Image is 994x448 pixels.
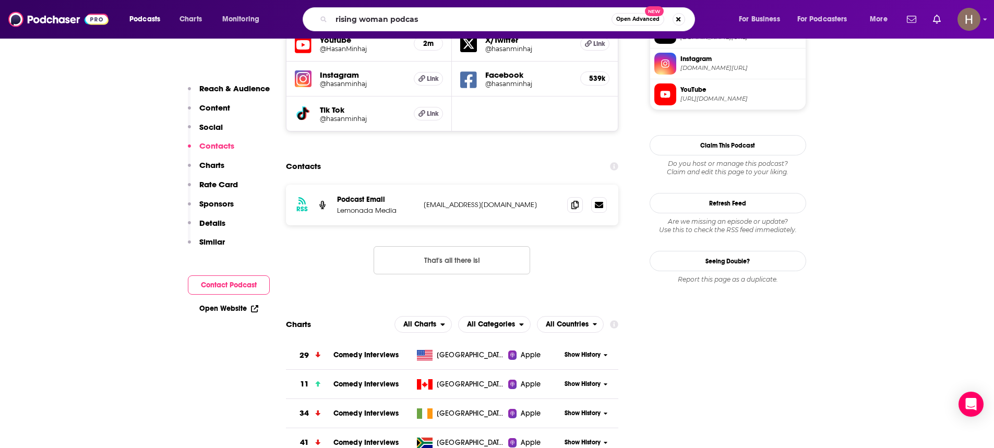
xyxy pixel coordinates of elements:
[537,316,604,333] button: open menu
[680,95,801,103] span: https://www.youtube.com/@HasanMinhaj
[414,72,443,86] a: Link
[458,316,531,333] button: open menu
[199,179,238,189] p: Rate Card
[296,205,308,213] h3: RSS
[508,379,561,390] a: Apple
[732,11,793,28] button: open menu
[650,217,806,234] div: Are we missing an episode or update? Use this to check the RSS feed immediately.
[680,85,801,94] span: YouTube
[199,304,258,313] a: Open Website
[423,39,434,48] h5: 2m
[374,246,530,274] button: Nothing here.
[394,316,452,333] h2: Platforms
[580,37,609,51] a: Link
[654,53,801,75] a: Instagram[DOMAIN_NAME][URL]
[337,206,415,215] p: Lemonada Media
[739,12,780,27] span: For Business
[295,70,312,87] img: iconImage
[561,380,611,389] button: Show History
[565,350,601,359] span: Show History
[188,141,234,160] button: Contacts
[333,409,399,418] a: Comedy Interviews
[188,275,270,295] button: Contact Podcast
[320,115,406,123] a: @hasanminhaj
[8,9,109,29] img: Podchaser - Follow, Share and Rate Podcasts
[179,12,202,27] span: Charts
[333,438,399,447] a: Comedy Interviews
[959,392,984,417] div: Open Intercom Messenger
[929,10,945,28] a: Show notifications dropdown
[957,8,980,31] img: User Profile
[485,35,572,45] h5: X/Twitter
[458,316,531,333] h2: Categories
[485,45,572,53] a: @hasanminhaj
[546,321,589,328] span: All Countries
[300,407,309,419] h3: 34
[199,103,230,113] p: Content
[215,11,273,28] button: open menu
[561,438,611,447] button: Show History
[333,350,399,359] a: Comedy Interviews
[424,200,559,209] p: [EMAIL_ADDRESS][DOMAIN_NAME]
[320,45,406,53] a: @HasanMinhaj
[129,12,160,27] span: Podcasts
[521,350,541,360] span: Apple
[413,379,508,390] a: [GEOGRAPHIC_DATA]
[680,64,801,72] span: instagram.com/hasanminhaj
[333,380,399,389] a: Comedy Interviews
[300,378,309,390] h3: 11
[188,122,223,141] button: Social
[957,8,980,31] button: Show profile menu
[188,179,238,199] button: Rate Card
[650,251,806,271] a: Seeing Double?
[286,341,333,370] a: 29
[320,80,406,88] h5: @hasanminhaj
[188,218,225,237] button: Details
[331,11,612,28] input: Search podcasts, credits, & more...
[403,321,436,328] span: All Charts
[437,350,505,360] span: United States
[199,141,234,151] p: Contacts
[650,135,806,155] button: Claim This Podcast
[394,316,452,333] button: open menu
[173,11,208,28] a: Charts
[222,12,259,27] span: Monitoring
[199,160,224,170] p: Charts
[286,156,321,176] h2: Contacts
[437,379,505,390] span: Canada
[437,408,505,419] span: Ireland
[199,83,270,93] p: Reach & Audience
[870,12,888,27] span: More
[863,11,901,28] button: open menu
[320,70,406,80] h5: Instagram
[199,237,225,247] p: Similar
[485,80,572,88] h5: @hasanminhaj
[521,438,541,448] span: Apple
[427,75,439,83] span: Link
[650,275,806,284] div: Report this page as a duplicate.
[654,83,801,105] a: YouTube[URL][DOMAIN_NAME]
[437,438,505,448] span: South Africa
[413,438,508,448] a: [GEOGRAPHIC_DATA]
[565,409,601,418] span: Show History
[593,40,605,48] span: Link
[650,193,806,213] button: Refresh Feed
[188,160,224,179] button: Charts
[957,8,980,31] span: Logged in as hpoole
[537,316,604,333] h2: Countries
[286,370,333,398] a: 11
[508,408,561,419] a: Apple
[565,438,601,447] span: Show History
[791,11,863,28] button: open menu
[589,74,601,83] h5: 539k
[612,13,664,26] button: Open AdvancedNew
[188,199,234,218] button: Sponsors
[680,54,801,64] span: Instagram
